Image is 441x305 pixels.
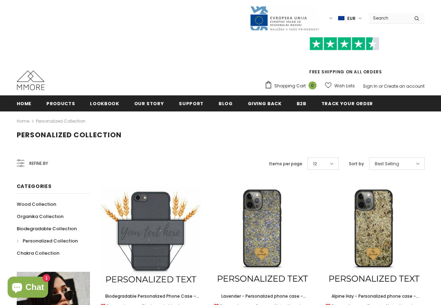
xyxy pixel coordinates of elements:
a: Sign In [363,83,378,89]
a: Personalized Collection [17,235,78,247]
label: Sort by [349,160,364,167]
a: Lookbook [90,95,119,111]
a: support [179,95,204,111]
span: FREE SHIPPING ON ALL ORDERS [265,40,425,75]
img: Javni Razpis [250,6,319,31]
span: EUR [347,15,356,22]
a: Wish Lists [325,80,355,92]
a: Create an account [384,83,425,89]
span: Refine by [29,160,48,167]
span: 12 [313,160,317,167]
span: Our Story [134,100,164,107]
span: Giving back [248,100,282,107]
a: Blog [219,95,233,111]
span: 0 [309,81,317,89]
span: or [379,83,383,89]
span: Blog [219,100,233,107]
a: Home [17,117,29,125]
span: Wood Collection [17,201,56,208]
img: Trust Pilot Stars [310,37,379,51]
span: Personalized Collection [23,238,78,244]
span: Home [17,100,32,107]
span: Lookbook [90,100,119,107]
a: Biodegradable Personalized Phone Case - Black [100,292,202,300]
a: Biodegradable Collection [17,223,77,235]
span: Track your order [321,100,373,107]
a: B2B [297,95,306,111]
a: Wood Collection [17,198,56,210]
a: Alpine Hay - Personalized phone case - Personalized gift [324,292,425,300]
a: Shopping Cart 0 [265,81,320,91]
span: Personalized Collection [17,130,122,140]
img: MMORE Cases [17,71,45,90]
span: Chakra Collection [17,250,59,256]
inbox-online-store-chat: Shopify online store chat [6,277,50,299]
span: B2B [297,100,306,107]
span: Best Selling [375,160,399,167]
iframe: Customer reviews powered by Trustpilot [265,50,425,68]
a: Home [17,95,32,111]
span: Wish Lists [334,82,355,89]
span: Products [46,100,75,107]
span: Shopping Cart [274,82,306,89]
a: Track your order [321,95,373,111]
a: Personalized Collection [36,118,85,124]
a: Lavender - Personalized phone case - Personalized gift [212,292,313,300]
a: Our Story [134,95,164,111]
span: Organika Collection [17,213,63,220]
label: Items per page [269,160,302,167]
span: Categories [17,183,52,190]
a: Giving back [248,95,282,111]
input: Search Site [369,13,409,23]
a: Products [46,95,75,111]
span: Biodegradable Collection [17,225,77,232]
a: Chakra Collection [17,247,59,259]
span: support [179,100,204,107]
a: Javni Razpis [250,15,319,21]
a: Organika Collection [17,210,63,223]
